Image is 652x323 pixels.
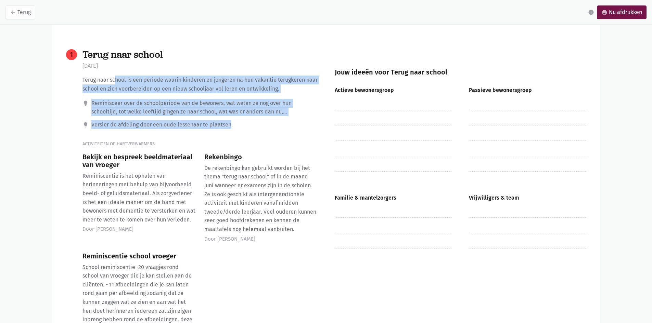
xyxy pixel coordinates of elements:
[10,9,16,15] i: arrow_back
[82,76,318,93] p: Terug naar school is een periode waarin kinderen en jongeren na hun vakantie terugkeren naar scho...
[335,195,452,209] h6: Familie & mantelzorgers
[204,164,318,234] p: De rekenbingo kan gebruikt worden bij het thema "terug naar school" of in de maand juni wanneer e...
[601,9,608,15] i: print
[91,120,233,129] p: Versier de afdeling door een oude lessenaar te plaatsen.
[82,62,318,93] div: [DATE]
[469,195,586,209] h6: Vrijwilligers & team
[204,235,318,243] p: Door [PERSON_NAME]
[82,225,196,233] p: Door [PERSON_NAME]
[82,99,89,106] i: lightbulb
[335,52,586,76] h5: Jouw ideeën voor Terug naar school
[82,153,196,169] div: Bekijk en bespreek beeldmateriaal van vroeger
[5,5,35,19] a: arrow_backTerug
[82,120,89,128] i: lightbulb
[335,87,452,102] h6: Actieve bewonersgroep
[588,9,594,15] i: info
[66,49,77,60] div: 1
[469,87,586,102] h6: Passieve bewonersgroep
[82,49,312,60] div: Terug naar school
[82,172,196,224] p: Reminiscentie is het ophalen van herinneringen met behulp van bijvoorbeeld beeld- of geluidsmater...
[82,252,196,260] div: Reminiscentie school vroeger
[82,140,318,148] div: Activiteiten op hartverwarmers
[91,99,318,116] p: Reminisceer over de schoolperiode van de bewoners, wat weten ze nog over hun schooltijd, tot welk...
[597,5,647,19] a: printNu afdrukken
[204,153,318,161] div: Rekenbingo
